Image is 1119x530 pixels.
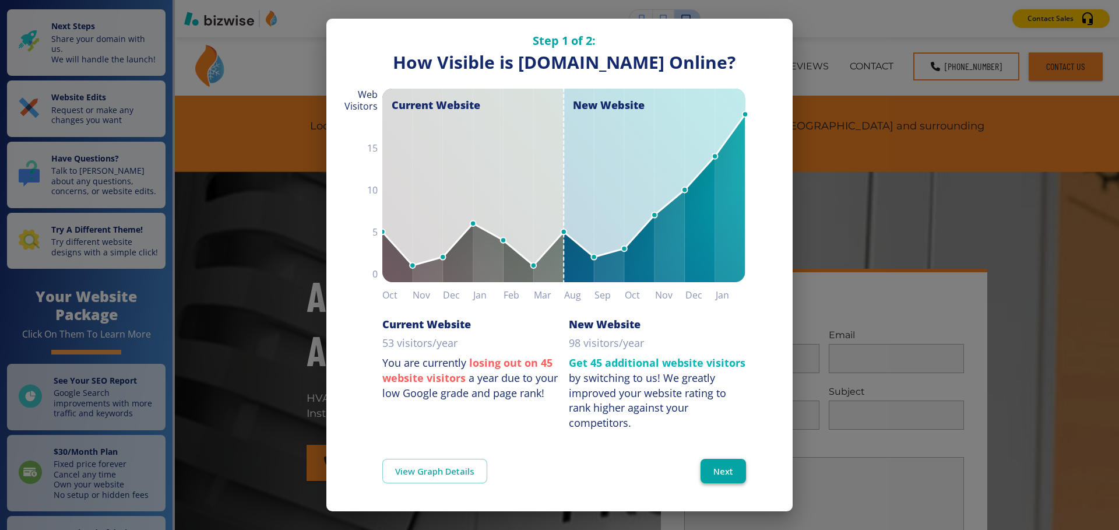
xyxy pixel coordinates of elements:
[716,287,746,303] h6: Jan
[655,287,685,303] h6: Nov
[569,356,746,431] p: by switching to us!
[701,459,746,483] button: Next
[569,371,726,430] div: We greatly improved your website rating to rank higher against your competitors.
[413,287,443,303] h6: Nov
[594,287,625,303] h6: Sep
[685,287,716,303] h6: Dec
[382,356,553,385] strong: losing out on 45 website visitors
[504,287,534,303] h6: Feb
[443,287,473,303] h6: Dec
[382,317,471,331] h6: Current Website
[534,287,564,303] h6: Mar
[625,287,655,303] h6: Oct
[382,356,559,401] p: You are currently a year due to your low Google grade and page rank!
[382,287,413,303] h6: Oct
[569,317,641,331] h6: New Website
[473,287,504,303] h6: Jan
[569,356,745,370] strong: Get 45 additional website visitors
[382,459,487,483] a: View Graph Details
[564,287,594,303] h6: Aug
[382,336,458,351] p: 53 visitors/year
[569,336,644,351] p: 98 visitors/year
